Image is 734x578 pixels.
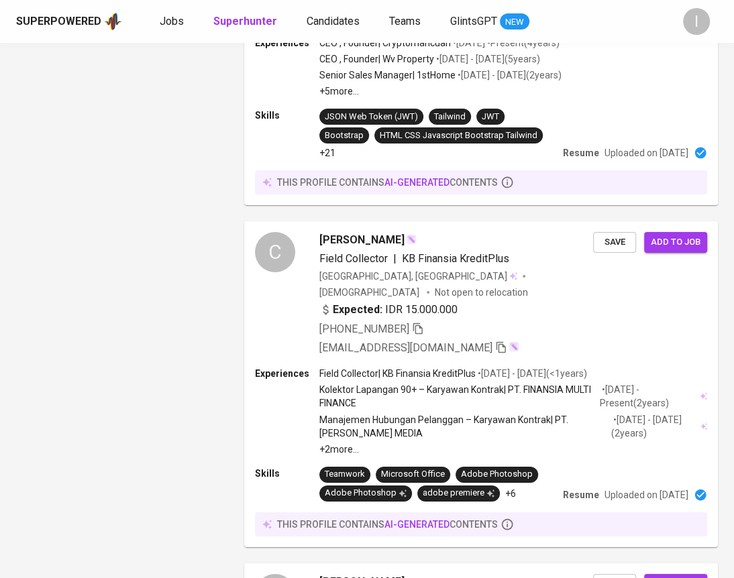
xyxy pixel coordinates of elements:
div: Microsoft Office [381,468,445,481]
div: Tailwind [434,111,466,123]
span: NEW [500,15,529,29]
p: Kolektor Lapangan 90+ – Karyawan Kontrak | PT. FINANSIA MULTI FINANCE [319,383,600,410]
p: +5 more ... [319,84,562,98]
p: Skills [255,109,319,122]
span: Field Collector [319,252,388,265]
a: Teams [389,13,423,30]
a: Jobs [160,13,187,30]
p: • [DATE] - [DATE] ( 2 years ) [456,68,562,82]
span: Save [600,235,629,250]
p: Senior Sales Manager | 1stHome [319,68,456,82]
p: Uploaded on [DATE] [605,146,688,160]
p: • [DATE] - Present ( 4 years ) [451,36,560,50]
span: [EMAIL_ADDRESS][DOMAIN_NAME] [319,341,492,354]
img: app logo [104,11,122,32]
div: adobe premiere [423,487,494,500]
span: AI-generated [384,519,450,530]
p: Resume [563,488,599,502]
p: Resume [563,146,599,160]
p: Manajemen Hubungan Pelanggan – Karyawan Kontrak | PT. [PERSON_NAME] MEDIA [319,413,611,440]
span: [PHONE_NUMBER] [319,323,409,335]
a: C[PERSON_NAME]Field Collector|KB Finansia KreditPlus[GEOGRAPHIC_DATA], [GEOGRAPHIC_DATA][DEMOGRAP... [244,221,718,546]
p: • [DATE] - [DATE] ( <1 years ) [476,367,587,380]
p: Experiences [255,367,319,380]
span: AI-generated [384,177,450,188]
p: CEO , Founder | Wv Property [319,52,434,66]
span: Add to job [651,235,700,250]
div: HTML CSS Javascript Bootstrap Tailwind [380,129,537,142]
img: magic_wand.svg [509,341,519,352]
p: Skills [255,467,319,480]
b: Expected: [333,302,382,318]
span: KB Finansia KreditPlus [402,252,509,265]
div: [GEOGRAPHIC_DATA], [GEOGRAPHIC_DATA] [319,270,517,283]
b: Superhunter [213,15,277,27]
div: IDR 15.000.000 [319,302,458,318]
span: [DEMOGRAPHIC_DATA] [319,286,421,299]
p: +6 [505,487,516,500]
a: Candidates [307,13,362,30]
a: Superpoweredapp logo [16,11,122,32]
div: JWT [482,111,499,123]
p: • [DATE] - [DATE] ( 2 years ) [611,413,698,440]
p: Uploaded on [DATE] [605,488,688,502]
div: I [683,8,710,35]
span: Teams [389,15,421,27]
p: +2 more ... [319,443,707,456]
span: GlintsGPT [450,15,497,27]
span: Jobs [160,15,184,27]
div: Adobe Photoshop [461,468,533,481]
p: +21 [319,146,335,160]
p: Experiences [255,36,319,50]
div: JSON Web Token (JWT) [325,111,418,123]
button: Add to job [644,232,707,253]
span: Candidates [307,15,360,27]
div: Teamwork [325,468,365,481]
a: GlintsGPT NEW [450,13,529,30]
img: magic_wand.svg [406,234,417,245]
p: • [DATE] - Present ( 2 years ) [600,383,698,410]
div: Superpowered [16,14,101,30]
p: this profile contains contents [277,518,498,531]
p: Not open to relocation [435,286,528,299]
div: C [255,232,295,272]
div: Adobe Photoshop [325,487,407,500]
button: Save [593,232,636,253]
p: CEO , Founder | Cryptomancuan [319,36,451,50]
p: • [DATE] - [DATE] ( 5 years ) [434,52,540,66]
a: Superhunter [213,13,280,30]
p: Field Collector | KB Finansia KreditPlus [319,367,476,380]
div: Bootstrap [325,129,364,142]
p: this profile contains contents [277,176,498,189]
span: | [393,251,397,267]
span: [PERSON_NAME] [319,232,405,248]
